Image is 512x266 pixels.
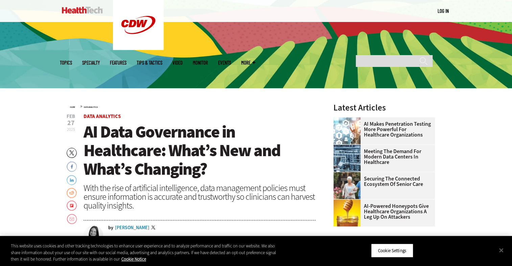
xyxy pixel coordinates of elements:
a: Tips & Tactics [137,60,162,65]
div: This website uses cookies and other tracking technologies to enhance user experience and to analy... [11,243,282,263]
span: More [241,60,255,65]
a: Home [70,106,75,108]
a: CDW [113,45,164,52]
span: Specialty [82,60,100,65]
a: Video [172,60,183,65]
a: [PERSON_NAME] [115,225,149,230]
button: Cookie Settings [371,243,413,258]
img: engineer with laptop overlooking data center [333,145,360,172]
div: » [70,103,316,109]
a: Data Analytics [84,106,98,108]
div: With the rise of artificial intelligence, data management policies must ensure information is acc... [84,184,316,210]
a: nurse walks with senior woman through a garden [333,172,364,177]
span: 27 [67,120,75,126]
img: jar of honey with a honey dipper [333,199,360,226]
img: Healthcare and hacking concept [333,117,360,144]
a: Twitter [151,225,157,231]
span: 2025 [67,127,75,132]
a: AI-Powered Honeypots Give Healthcare Organizations a Leg Up on Attackers [333,203,431,220]
span: Topics [60,60,72,65]
a: Securing the Connected Ecosystem of Senior Care [333,176,431,187]
a: jar of honey with a honey dipper [333,199,364,205]
a: Log in [438,8,449,14]
a: Features [110,60,126,65]
img: Erin Laviola [84,225,103,245]
a: AI Makes Penetration Testing More Powerful for Healthcare Organizations [333,121,431,138]
img: nurse walks with senior woman through a garden [333,172,360,199]
span: Feb [67,114,75,119]
a: More information about your privacy [121,256,146,262]
a: Data Analytics [84,113,121,120]
a: Healthcare and hacking concept [333,117,364,123]
img: Home [62,7,103,14]
a: MonITor [193,60,208,65]
a: engineer with laptop overlooking data center [333,145,364,150]
p: [PERSON_NAME] is a freelance writer who specializes in the healthcare industry. [108,236,267,242]
h3: Latest Articles [333,103,435,112]
a: Events [218,60,231,65]
span: by [108,225,113,230]
div: User menu [438,7,449,15]
button: Close [494,243,509,258]
a: Meeting the Demand for Modern Data Centers in Healthcare [333,149,431,165]
span: AI Data Governance in Healthcare: What’s New and What’s Changing? [84,121,280,180]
